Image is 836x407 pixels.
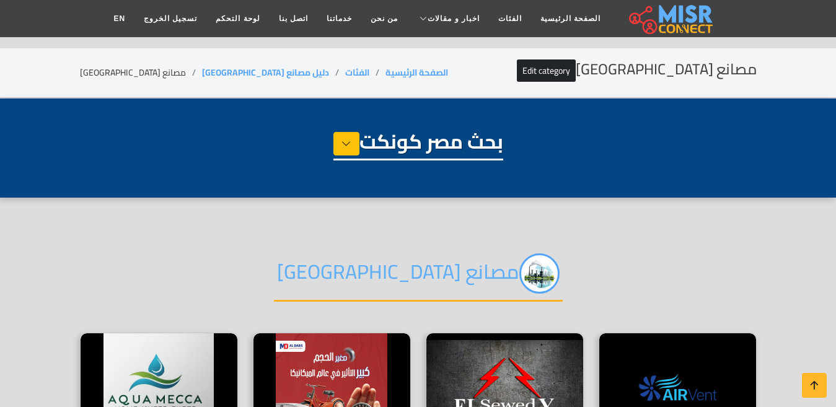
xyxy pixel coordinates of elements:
img: main.misr_connect [629,3,712,34]
li: مصانع [GEOGRAPHIC_DATA] [80,66,202,79]
a: الصفحة الرئيسية [385,64,448,81]
a: الصفحة الرئيسية [531,7,610,30]
a: من نحن [361,7,407,30]
h1: بحث مصر كونكت [333,129,503,160]
a: اخبار و مقالات [407,7,489,30]
h2: مصانع [GEOGRAPHIC_DATA] [274,253,563,302]
a: EN [104,7,134,30]
img: EmoC8BExvHL9rYvGYssx.png [519,253,560,294]
a: خدماتنا [317,7,361,30]
a: الفئات [345,64,369,81]
a: Edit category [517,59,576,82]
a: لوحة التحكم [206,7,269,30]
span: اخبار و مقالات [428,13,480,24]
a: تسجيل الخروج [134,7,206,30]
a: دليل مصانع [GEOGRAPHIC_DATA] [202,64,329,81]
h2: مصانع [GEOGRAPHIC_DATA] [517,61,757,79]
a: الفئات [489,7,531,30]
a: اتصل بنا [270,7,317,30]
